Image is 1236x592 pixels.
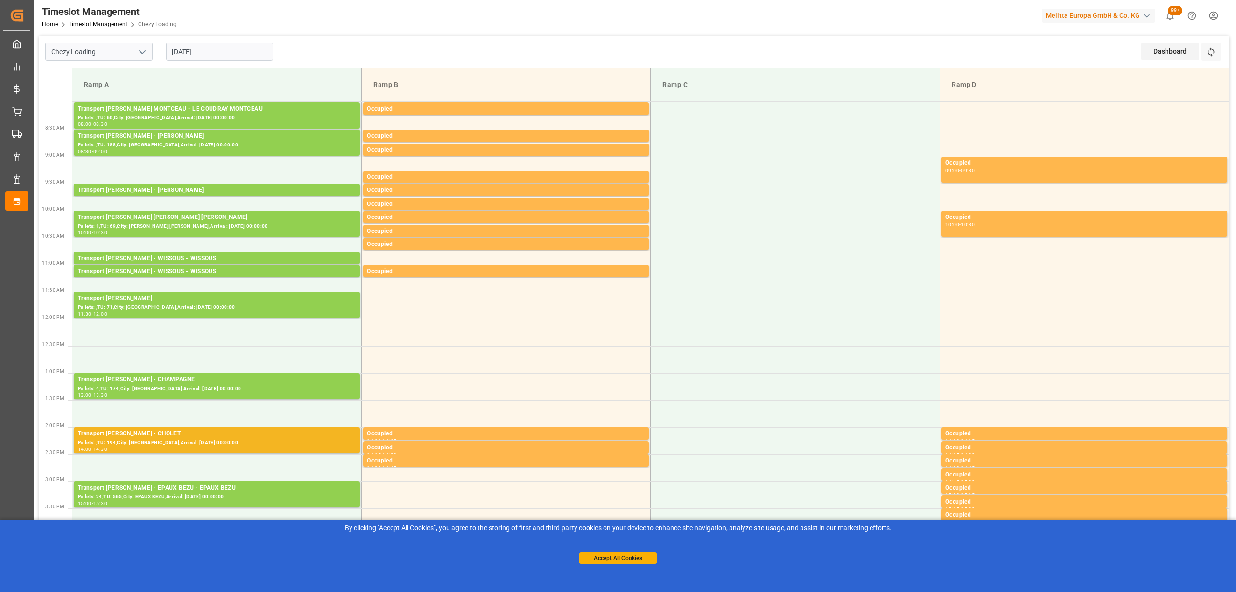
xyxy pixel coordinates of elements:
[80,76,353,94] div: Ramp A
[945,213,1223,222] div: Occupied
[367,227,645,236] div: Occupied
[78,254,356,263] div: Transport [PERSON_NAME] - WISSOUS - WISSOUS
[367,466,381,470] div: 14:30
[78,483,356,493] div: Transport [PERSON_NAME] - EPAUX BEZU - EPAUX BEZU
[961,168,975,173] div: 09:30
[78,186,356,195] div: Transport [PERSON_NAME] - [PERSON_NAME]
[382,453,396,457] div: 14:30
[382,195,396,200] div: 09:45
[961,507,975,511] div: 15:30
[78,213,356,222] div: Transport [PERSON_NAME] [PERSON_NAME] [PERSON_NAME]
[945,439,959,443] div: 14:00
[961,222,975,227] div: 10:30
[945,443,1223,453] div: Occupied
[42,233,64,239] span: 10:30 AM
[78,114,356,122] div: Pallets: ,TU: 60,City: [GEOGRAPHIC_DATA],Arrival: [DATE] 00:00:00
[961,493,975,497] div: 15:15
[93,447,107,451] div: 14:30
[45,450,64,455] span: 2:30 PM
[78,501,92,505] div: 15:00
[382,236,396,241] div: 10:30
[45,504,64,509] span: 3:30 PM
[382,141,396,145] div: 08:45
[78,131,356,141] div: Transport [PERSON_NAME] - [PERSON_NAME]
[78,222,356,231] div: Pallets: 1,TU: 69,City: [PERSON_NAME] [PERSON_NAME],Arrival: [DATE] 00:00:00
[367,145,645,155] div: Occupied
[92,149,93,154] div: -
[959,222,961,227] div: -
[45,369,64,374] span: 1:00 PM
[945,456,1223,466] div: Occupied
[381,439,382,443] div: -
[42,288,64,293] span: 11:30 AM
[78,104,356,114] div: Transport [PERSON_NAME] MONTCEAU - LE COUDRAY MONTCEAU
[959,168,961,173] div: -
[45,423,64,428] span: 2:00 PM
[78,267,356,276] div: Transport [PERSON_NAME] - WISSOUS - WISSOUS
[367,200,645,209] div: Occupied
[381,114,382,118] div: -
[367,186,645,195] div: Occupied
[959,507,961,511] div: -
[92,447,93,451] div: -
[945,510,1223,520] div: Occupied
[381,276,382,281] div: -
[367,439,381,443] div: 14:00
[93,122,107,126] div: 08:30
[961,453,975,457] div: 14:30
[367,114,381,118] div: 08:00
[945,480,959,484] div: 14:45
[78,294,356,303] div: Transport [PERSON_NAME]
[382,466,396,470] div: 14:45
[78,231,92,235] div: 10:00
[367,222,381,227] div: 10:00
[42,315,64,320] span: 12:00 PM
[381,182,382,187] div: -
[42,206,64,212] span: 10:00 AM
[945,497,1223,507] div: Occupied
[1168,6,1182,15] span: 99+
[382,222,396,227] div: 10:15
[7,523,1229,533] div: By clicking "Accept All Cookies”, you agree to the storing of first and third-party cookies on yo...
[381,466,382,470] div: -
[945,159,1223,168] div: Occupied
[367,276,381,281] div: 11:00
[78,149,92,154] div: 08:30
[135,44,149,59] button: open menu
[381,236,382,241] div: -
[1042,9,1155,23] div: Melitta Europa GmbH & Co. KG
[42,4,177,19] div: Timeslot Management
[93,231,107,235] div: 10:30
[42,260,64,266] span: 11:00 AM
[367,453,381,457] div: 14:15
[961,480,975,484] div: 15:00
[381,249,382,254] div: -
[381,195,382,200] div: -
[659,76,932,94] div: Ramp C
[382,439,396,443] div: 14:15
[382,249,396,254] div: 10:45
[945,222,959,227] div: 10:00
[959,466,961,470] div: -
[78,141,356,149] div: Pallets: ,TU: 188,City: [GEOGRAPHIC_DATA],Arrival: [DATE] 00:00:00
[945,483,1223,493] div: Occupied
[78,439,356,447] div: Pallets: ,TU: 194,City: [GEOGRAPHIC_DATA],Arrival: [DATE] 00:00:00
[1159,5,1181,27] button: show 100 new notifications
[92,501,93,505] div: -
[78,303,356,312] div: Pallets: ,TU: 71,City: [GEOGRAPHIC_DATA],Arrival: [DATE] 00:00:00
[92,231,93,235] div: -
[78,195,356,203] div: Pallets: 3,TU: 847,City: [GEOGRAPHIC_DATA],Arrival: [DATE] 00:00:00
[367,267,645,276] div: Occupied
[367,173,645,182] div: Occupied
[92,122,93,126] div: -
[367,195,381,200] div: 09:30
[93,393,107,397] div: 13:30
[93,149,107,154] div: 09:00
[78,375,356,385] div: Transport [PERSON_NAME] - CHAMPAGNE
[579,552,657,564] button: Accept All Cookies
[367,236,381,241] div: 10:15
[78,312,92,316] div: 11:30
[382,114,396,118] div: 08:15
[959,439,961,443] div: -
[961,439,975,443] div: 14:15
